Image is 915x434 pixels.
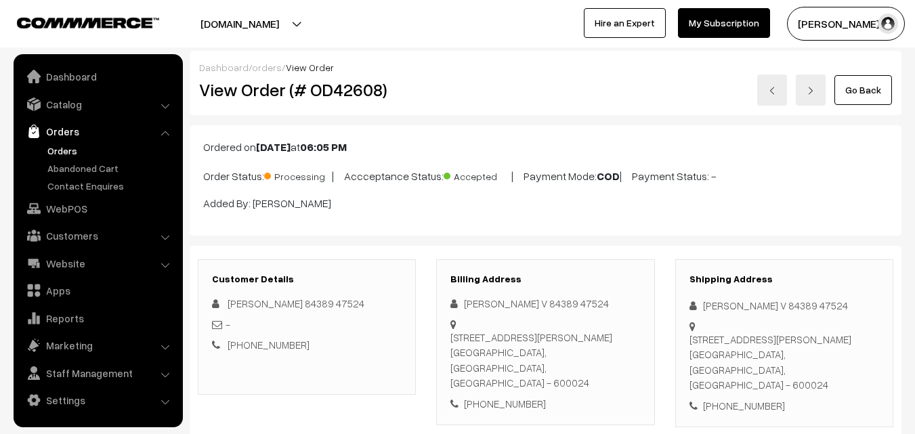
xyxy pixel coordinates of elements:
img: COMMMERCE [17,18,159,28]
a: orders [252,62,282,73]
a: Orders [17,119,178,144]
p: Added By: [PERSON_NAME] [203,195,888,211]
a: Reports [17,306,178,330]
a: COMMMERCE [17,14,135,30]
div: - [212,317,402,332]
p: Order Status: | Accceptance Status: | Payment Mode: | Payment Status: - [203,166,888,184]
p: Ordered on at [203,139,888,155]
a: Abandoned Cart [44,161,178,175]
span: Accepted [444,166,511,183]
button: [PERSON_NAME] s… [787,7,905,41]
a: Go Back [834,75,892,105]
h3: Billing Address [450,274,640,285]
h3: Customer Details [212,274,402,285]
h2: View Order (# OD42608) [199,79,417,100]
a: Website [17,251,178,276]
a: [PHONE_NUMBER] [228,339,310,351]
b: COD [597,169,620,183]
span: [PERSON_NAME] 84389 47524 [228,297,364,309]
a: Settings [17,388,178,412]
button: [DOMAIN_NAME] [153,7,326,41]
div: [PHONE_NUMBER] [450,396,640,412]
a: Contact Enquires [44,179,178,193]
a: Staff Management [17,361,178,385]
a: Catalog [17,92,178,116]
a: Marketing [17,333,178,357]
a: Dashboard [17,64,178,89]
div: [PERSON_NAME] V 84389 47524 [450,296,640,311]
div: [PHONE_NUMBER] [689,398,879,414]
span: Processing [264,166,332,183]
a: Orders [44,144,178,158]
b: [DATE] [256,140,291,154]
b: 06:05 PM [300,140,347,154]
a: Hire an Expert [584,8,666,38]
h3: Shipping Address [689,274,879,285]
img: right-arrow.png [807,87,815,95]
img: user [878,14,898,34]
img: left-arrow.png [768,87,776,95]
a: Customers [17,223,178,248]
a: Dashboard [199,62,249,73]
div: / / [199,60,892,74]
div: [STREET_ADDRESS][PERSON_NAME] [GEOGRAPHIC_DATA], [GEOGRAPHIC_DATA], [GEOGRAPHIC_DATA] - 600024 [450,330,640,391]
a: Apps [17,278,178,303]
a: WebPOS [17,196,178,221]
span: View Order [286,62,334,73]
div: [STREET_ADDRESS][PERSON_NAME] [GEOGRAPHIC_DATA], [GEOGRAPHIC_DATA], [GEOGRAPHIC_DATA] - 600024 [689,332,879,393]
a: My Subscription [678,8,770,38]
div: [PERSON_NAME] V 84389 47524 [689,298,879,313]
